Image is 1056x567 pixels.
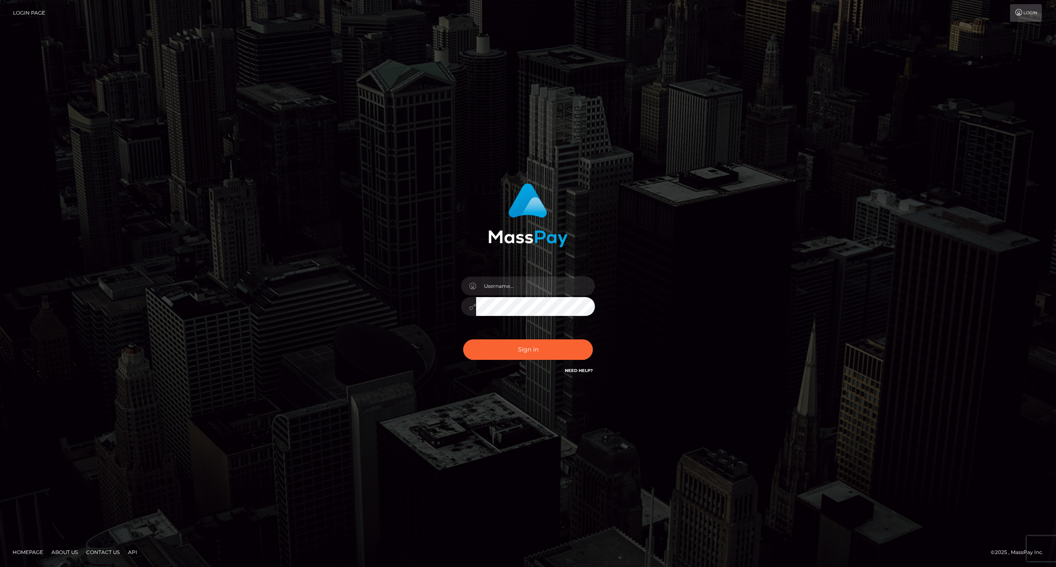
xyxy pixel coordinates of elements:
a: Need Help? [565,368,593,373]
a: Homepage [9,546,46,559]
a: About Us [48,546,81,559]
a: Contact Us [83,546,123,559]
div: © 2025 , MassPay Inc. [991,548,1050,557]
button: Sign in [463,339,593,360]
img: MassPay Login [488,183,568,247]
input: Username... [476,277,595,295]
a: API [125,546,141,559]
a: Login [1010,4,1042,22]
a: Login Page [13,4,45,22]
